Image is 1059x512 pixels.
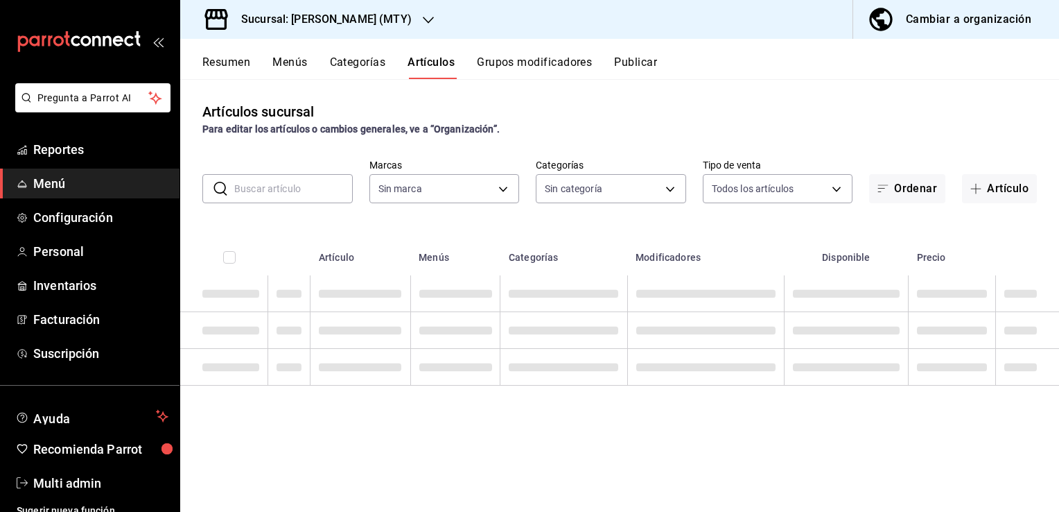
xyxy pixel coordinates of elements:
h3: Sucursal: [PERSON_NAME] (MTY) [230,11,412,28]
th: Artículo [310,231,410,275]
th: Categorías [500,231,627,275]
button: Categorías [330,56,386,79]
button: open_drawer_menu [152,36,164,47]
button: Ordenar [869,174,945,203]
span: Facturación [33,310,168,329]
span: Inventarios [33,276,168,295]
button: Menús [272,56,307,79]
div: navigation tabs [202,56,1059,79]
span: Multi admin [33,474,168,493]
span: Configuración [33,208,168,227]
button: Publicar [614,56,657,79]
label: Tipo de venta [703,160,853,170]
th: Menús [410,231,500,275]
span: Sin categoría [545,182,602,196]
span: Sin marca [378,182,422,196]
span: Menú [33,174,168,193]
label: Marcas [369,160,520,170]
span: Suscripción [33,344,168,363]
th: Disponible [784,231,908,275]
button: Artículo [962,174,1037,203]
a: Pregunta a Parrot AI [10,101,170,115]
span: Recomienda Parrot [33,440,168,459]
button: Resumen [202,56,250,79]
input: Buscar artículo [234,175,353,203]
label: Categorías [536,160,686,170]
span: Reportes [33,140,168,159]
div: Artículos sucursal [202,101,314,122]
span: Todos los artículos [712,182,794,196]
th: Modificadores [627,231,784,275]
th: Precio [909,231,996,275]
strong: Para editar los artículos o cambios generales, ve a “Organización”. [202,123,500,135]
button: Grupos modificadores [477,56,592,79]
span: Ayuda [33,408,150,425]
div: Cambiar a organización [906,10,1031,29]
span: Personal [33,242,168,261]
button: Pregunta a Parrot AI [15,83,170,112]
button: Artículos [408,56,455,79]
span: Pregunta a Parrot AI [37,91,149,105]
